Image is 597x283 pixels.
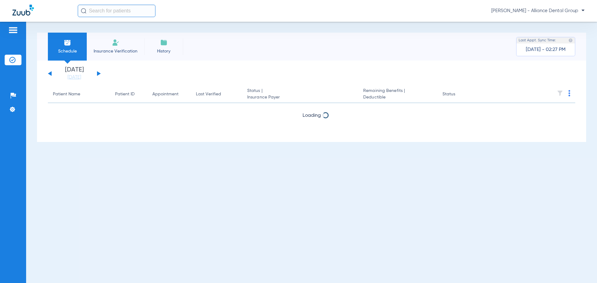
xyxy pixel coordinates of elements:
[53,91,80,98] div: Patient Name
[242,86,358,103] th: Status |
[247,94,353,101] span: Insurance Payer
[81,8,86,14] img: Search Icon
[519,37,556,43] span: Last Appt. Sync Time:
[53,48,82,54] span: Schedule
[115,91,142,98] div: Patient ID
[196,91,237,98] div: Last Verified
[568,38,573,43] img: last sync help info
[56,67,93,80] li: [DATE]
[568,90,570,96] img: group-dot-blue.svg
[78,5,155,17] input: Search for patients
[112,39,119,46] img: Manual Insurance Verification
[437,86,479,103] th: Status
[8,26,18,34] img: hamburger-icon
[363,94,432,101] span: Deductible
[196,91,221,98] div: Last Verified
[303,113,321,118] span: Loading
[149,48,178,54] span: History
[91,48,140,54] span: Insurance Verification
[53,91,105,98] div: Patient Name
[358,86,437,103] th: Remaining Benefits |
[152,91,186,98] div: Appointment
[152,91,178,98] div: Appointment
[115,91,135,98] div: Patient ID
[12,5,34,16] img: Zuub Logo
[64,39,71,46] img: Schedule
[557,90,563,96] img: filter.svg
[491,8,585,14] span: [PERSON_NAME] - Alliance Dental Group
[56,74,93,80] a: [DATE]
[526,47,566,53] span: [DATE] - 02:27 PM
[160,39,168,46] img: History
